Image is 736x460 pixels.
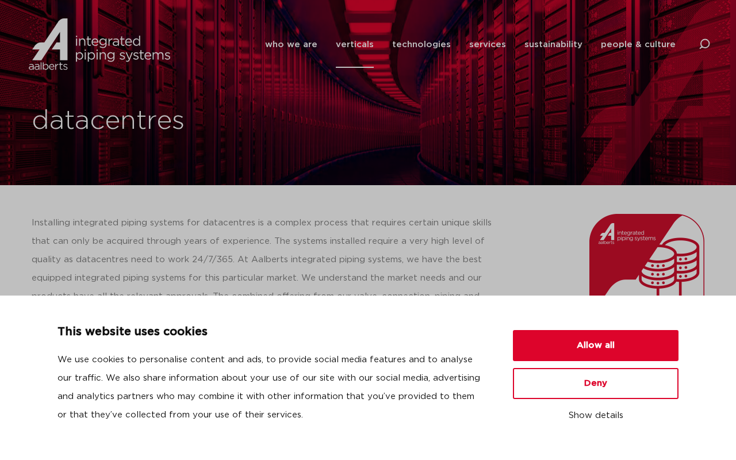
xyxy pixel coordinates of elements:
[265,21,676,68] nav: Menu
[601,21,676,68] a: people & culture
[469,21,506,68] a: services
[513,368,678,399] button: Deny
[57,323,485,342] p: This website uses cookies
[265,21,317,68] a: who we are
[336,21,374,68] a: verticals
[513,406,678,425] button: Show details
[32,214,497,324] p: Installing integrated piping systems for datacentres is a complex process that requires certain u...
[392,21,451,68] a: technologies
[589,214,704,329] img: Aalberts_IPS_icon_datacentres_rgb
[513,330,678,361] button: Allow all
[524,21,582,68] a: sustainability
[32,103,362,140] h1: datacentres
[57,351,485,424] p: We use cookies to personalise content and ads, to provide social media features and to analyse ou...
